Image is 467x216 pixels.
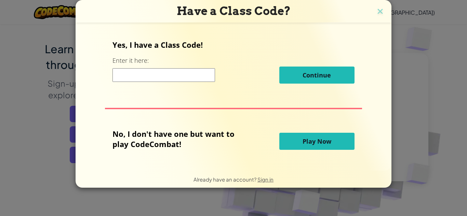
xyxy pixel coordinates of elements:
[112,40,354,50] p: Yes, I have a Class Code!
[376,7,385,17] img: close icon
[257,176,273,183] a: Sign in
[112,129,245,149] p: No, I don't have one but want to play CodeCombat!
[279,133,355,150] button: Play Now
[279,67,355,84] button: Continue
[112,56,149,65] label: Enter it here:
[177,4,291,18] span: Have a Class Code?
[303,137,331,145] span: Play Now
[194,176,257,183] span: Already have an account?
[303,71,331,79] span: Continue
